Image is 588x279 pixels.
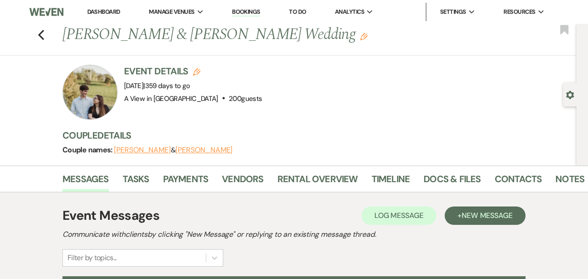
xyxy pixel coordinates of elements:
h1: Event Messages [62,206,159,225]
a: Tasks [123,172,149,192]
span: A View in [GEOGRAPHIC_DATA] [124,94,218,103]
h3: Couple Details [62,129,567,142]
button: Edit [360,32,367,40]
span: Settings [440,7,466,17]
button: Open lead details [566,90,574,99]
h2: Communicate with clients by clicking "New Message" or replying to an existing message thread. [62,229,526,240]
span: Manage Venues [149,7,194,17]
a: Dashboard [87,8,120,16]
a: Messages [62,172,109,192]
span: Couple names: [62,145,114,155]
span: Analytics [335,7,364,17]
span: Log Message [374,211,424,220]
button: [PERSON_NAME] [114,146,171,154]
h3: Event Details [124,65,262,78]
div: Filter by topics... [68,252,117,263]
a: Contacts [495,172,542,192]
img: Weven Logo [29,2,63,22]
button: [PERSON_NAME] [175,146,232,154]
a: Bookings [232,8,260,17]
span: New Message [462,211,513,220]
button: +New Message [445,206,526,225]
a: To Do [289,8,306,16]
span: 200 guests [229,94,262,103]
span: [DATE] [124,81,190,90]
button: Log Message [362,206,436,225]
a: Notes [555,172,584,192]
a: Payments [163,172,209,192]
span: & [114,145,232,155]
h1: [PERSON_NAME] & [PERSON_NAME] Wedding [62,24,470,46]
a: Vendors [222,172,263,192]
span: Resources [503,7,535,17]
a: Docs & Files [424,172,481,192]
a: Timeline [372,172,410,192]
span: | [143,81,190,90]
a: Rental Overview [277,172,358,192]
span: 359 days to go [145,81,190,90]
